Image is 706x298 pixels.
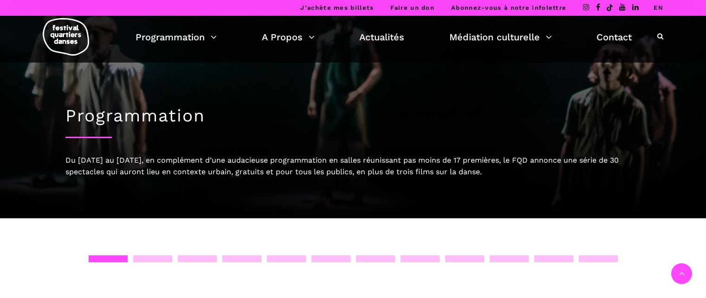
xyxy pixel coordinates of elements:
a: EN [654,4,663,11]
a: Médiation culturelle [449,29,552,45]
a: J’achète mes billets [300,4,374,11]
a: Abonnez-vous à notre infolettre [451,4,566,11]
a: Contact [596,29,632,45]
a: A Propos [262,29,315,45]
a: Faire un don [390,4,434,11]
div: Du [DATE] au [DATE], en complément d’une audacieuse programmation en salles réunissant pas moins ... [65,154,641,178]
h1: Programmation [65,106,641,126]
img: logo-fqd-med [43,18,89,56]
a: Programmation [136,29,217,45]
a: Actualités [359,29,404,45]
